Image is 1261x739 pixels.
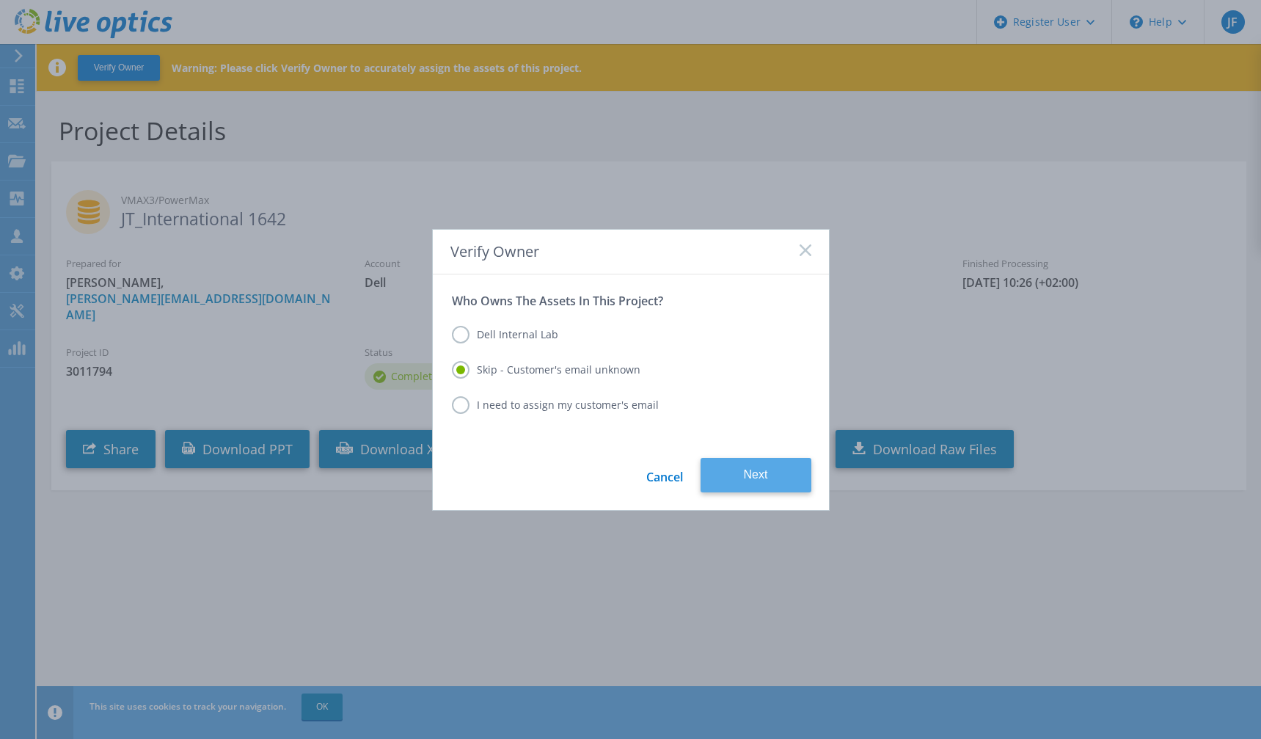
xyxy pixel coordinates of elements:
[452,361,640,379] label: Skip - Customer's email unknown
[450,241,539,261] span: Verify Owner
[701,458,811,492] button: Next
[646,458,683,492] a: Cancel
[452,294,810,308] p: Who Owns The Assets In This Project?
[452,396,659,414] label: I need to assign my customer's email
[452,326,558,343] label: Dell Internal Lab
